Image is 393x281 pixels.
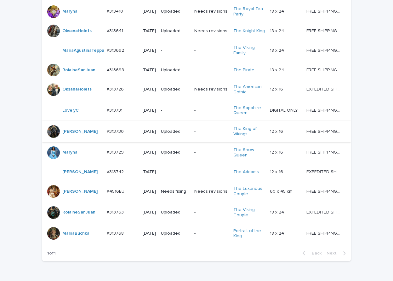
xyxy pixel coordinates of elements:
[233,84,265,95] a: The American Gothic
[62,210,95,215] a: RolaineSanJuan
[194,189,228,194] p: Needs revisions
[107,188,126,194] p: #4516EU
[161,189,189,194] p: Needs fixing
[107,47,125,53] p: #313692
[143,189,156,194] p: [DATE]
[62,9,77,14] a: Maryna
[327,251,340,255] span: Next
[233,45,265,56] a: The Viking Family
[306,8,342,14] p: FREE SHIPPING - preview in 1-2 business days, after your approval delivery will take 5-10 b.d.
[270,149,284,155] p: 12 x 16
[107,8,124,14] p: #313410
[62,48,104,53] a: MariaAgustinaTeppa
[143,108,156,113] p: [DATE]
[42,79,351,100] tr: OksanaHolets #313726#313726 [DATE]UploadedNeeds revisionsThe American Gothic 12 x 1612 x 16 EXPED...
[270,208,285,215] p: 18 x 24
[42,246,61,261] p: 1 of 1
[143,67,156,73] p: [DATE]
[233,147,265,158] a: The Snow Queen
[62,189,98,194] a: [PERSON_NAME]
[233,6,265,17] a: The Royal Tea Party
[62,67,95,73] a: RolaineSanJuan
[194,9,228,14] p: Needs revisions
[42,1,351,22] tr: Maryna #313410#313410 [DATE]UploadedNeeds revisionsThe Royal Tea Party 18 x 2418 x 24 FREE SHIPPI...
[143,150,156,155] p: [DATE]
[143,169,156,175] p: [DATE]
[62,87,92,92] a: OksanaHolets
[62,231,89,236] a: MariiaBuchka
[107,85,125,92] p: #313726
[308,251,322,255] span: Back
[194,169,228,175] p: -
[306,168,342,175] p: EXPEDITED SHIPPING - preview in 1 business day; delivery up to 5 business days after your approval.
[107,107,124,113] p: #313731
[194,87,228,92] p: Needs revisions
[161,210,189,215] p: Uploaded
[233,105,265,116] a: The Sapphire Queen
[324,250,351,256] button: Next
[270,188,294,194] p: 60 x 45 cm
[161,169,189,175] p: -
[161,129,189,134] p: Uploaded
[161,48,189,53] p: -
[233,207,265,218] a: The Viking Couple
[233,28,265,34] a: The Knight King
[270,128,284,134] p: 12 x 16
[161,108,189,113] p: -
[270,66,285,73] p: 18 x 24
[62,169,98,175] a: [PERSON_NAME]
[270,168,284,175] p: 12 x 16
[161,67,189,73] p: Uploaded
[107,128,125,134] p: #313730
[233,186,265,197] a: The Luxurious Couple
[270,27,285,34] p: 18 x 24
[194,231,228,236] p: -
[161,9,189,14] p: Uploaded
[270,107,299,113] p: DIGITAL ONLY
[161,28,189,34] p: Uploaded
[42,22,351,40] tr: OksanaHolets #313641#313641 [DATE]UploadedNeeds revisionsThe Knight King 18 x 2418 x 24 FREE SHIP...
[306,66,342,73] p: FREE SHIPPING - preview in 1-2 business days, after your approval delivery will take 5-10 b.d.
[62,150,77,155] a: Maryna
[161,150,189,155] p: Uploaded
[161,87,189,92] p: Uploaded
[194,129,228,134] p: -
[42,61,351,79] tr: RolaineSanJuan #313698#313698 [DATE]Uploaded-The Pirate 18 x 2418 x 24 FREE SHIPPING - preview in...
[42,100,351,121] tr: LovelyC #313731#313731 [DATE]--The Sapphire Queen DIGITAL ONLYDIGITAL ONLY FREE SHIPPING - previe...
[194,108,228,113] p: -
[143,87,156,92] p: [DATE]
[233,126,265,137] a: The King of Vikings
[62,108,79,113] a: LovelyC
[42,223,351,244] tr: MariiaBuchka #313768#313768 [DATE]Uploaded-Portrait of the King 18 x 2418 x 24 FREE SHIPPING - pr...
[161,231,189,236] p: Uploaded
[270,47,285,53] p: 18 x 24
[42,181,351,202] tr: [PERSON_NAME] #4516EU#4516EU [DATE]Needs fixingNeeds revisionsThe Luxurious Couple 60 x 45 cm60 x...
[270,85,284,92] p: 12 x 16
[306,27,342,34] p: FREE SHIPPING - preview in 1-2 business days, after your approval delivery will take 5-10 b.d.
[42,40,351,61] tr: MariaAgustinaTeppa #313692#313692 [DATE]--The Viking Family 18 x 2418 x 24 FREE SHIPPING - previe...
[107,168,125,175] p: #313742
[42,163,351,181] tr: [PERSON_NAME] #313742#313742 [DATE]--The Addams 12 x 1612 x 16 EXPEDITED SHIPPING - preview in 1 ...
[143,231,156,236] p: [DATE]
[306,188,342,194] p: FREE SHIPPING - preview in 1-2 business days, after your approval delivery will take 6-10 busines...
[233,169,259,175] a: The Addams
[143,9,156,14] p: [DATE]
[143,210,156,215] p: [DATE]
[306,230,342,236] p: FREE SHIPPING - preview in 1-2 business days, after your approval delivery will take 5-10 b.d.
[62,28,92,34] a: OksanaHolets
[194,28,228,34] p: Needs revisions
[107,66,125,73] p: #313698
[306,85,342,92] p: EXPEDITED SHIPPING - preview in 1 business day; delivery up to 5 business days after your approval.
[42,142,351,163] tr: Maryna #313729#313729 [DATE]Uploaded-The Snow Queen 12 x 1612 x 16 FREE SHIPPING - preview in 1-2...
[194,48,228,53] p: -
[270,8,285,14] p: 18 x 24
[298,250,324,256] button: Back
[306,149,342,155] p: FREE SHIPPING - preview in 1-2 business days, after your approval delivery will take 5-10 b.d.
[62,129,98,134] a: [PERSON_NAME]
[107,208,125,215] p: #313763
[270,230,285,236] p: 18 x 24
[194,67,228,73] p: -
[194,210,228,215] p: -
[306,107,342,113] p: FREE SHIPPING - preview in 1-2 business days, after your approval delivery will take 5-10 b.d.
[42,202,351,223] tr: RolaineSanJuan #313763#313763 [DATE]Uploaded-The Viking Couple 18 x 2418 x 24 EXPEDITED SHIPPING ...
